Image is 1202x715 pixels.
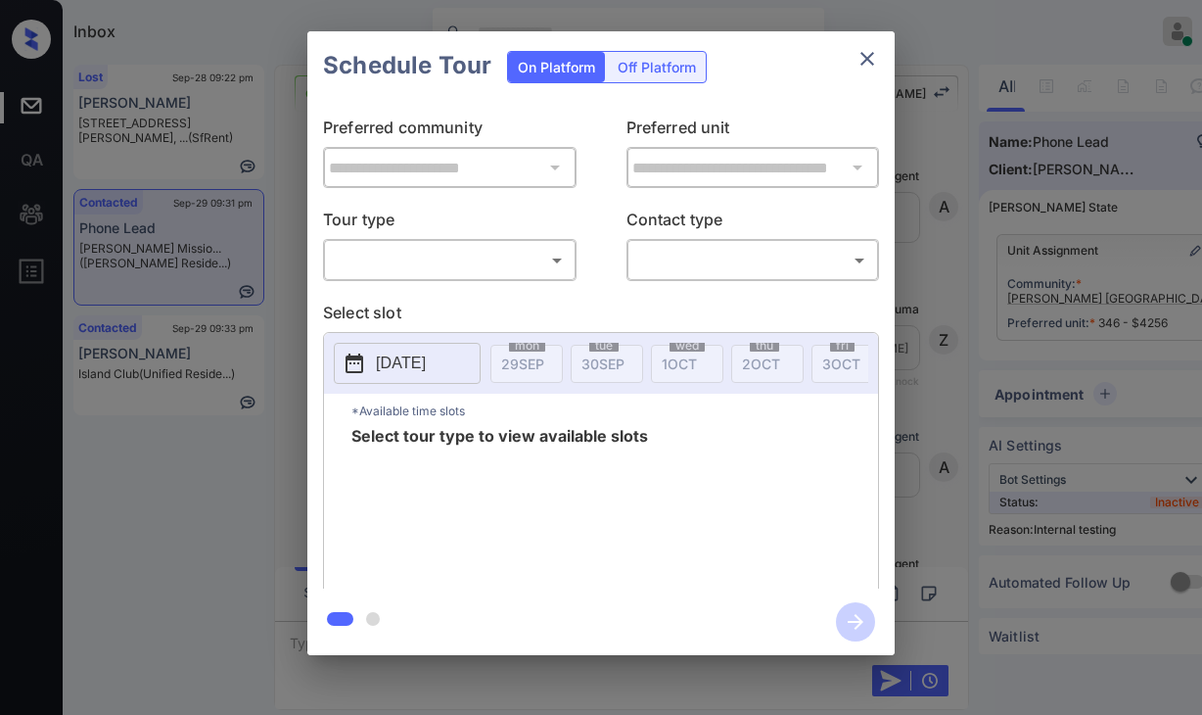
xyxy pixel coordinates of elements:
[323,208,577,239] p: Tour type
[626,116,880,147] p: Preferred unit
[376,352,426,375] p: [DATE]
[307,31,507,100] h2: Schedule Tour
[608,52,706,82] div: Off Platform
[323,301,879,332] p: Select slot
[626,208,880,239] p: Contact type
[334,343,481,384] button: [DATE]
[323,116,577,147] p: Preferred community
[351,428,648,585] span: Select tour type to view available slots
[508,52,605,82] div: On Platform
[848,39,887,78] button: close
[351,394,878,428] p: *Available time slots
